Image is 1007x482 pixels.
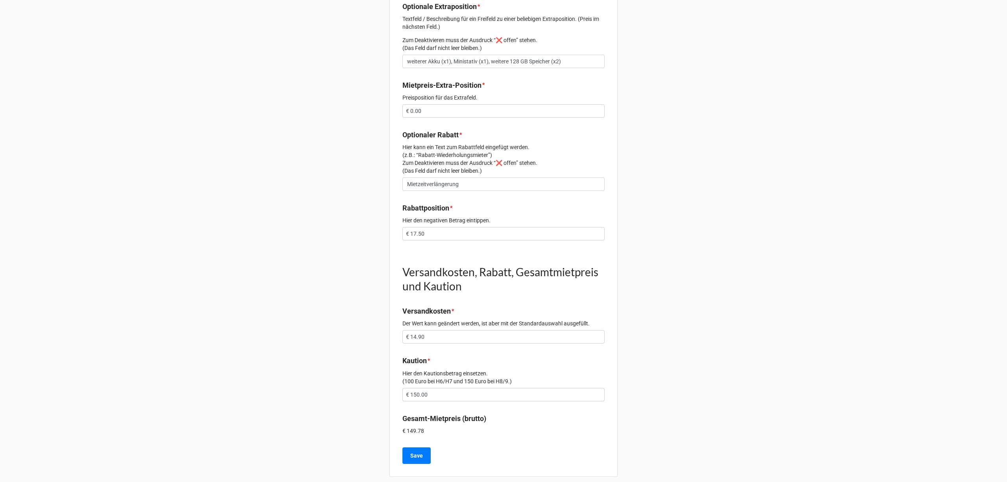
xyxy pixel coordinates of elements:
[402,319,605,327] p: Der Wert kann geändert werden, ist aber mit der Standardauswahl ausgefüllt.
[402,15,605,31] p: Textfeld / Beschreibung für ein Freifeld zu einer beliebigen Extraposition. (Preis im nächsten Fe...
[402,216,605,224] p: Hier den negativen Betrag eintippen.
[402,94,605,102] p: Preisposition für das Extrafeld.
[402,203,449,214] label: Rabattposition
[402,306,451,317] label: Versandkosten
[402,143,605,175] p: Hier kann ein Text zum Rabattfeld eingefügt werden. (z.B.: “Rabatt-Wiederholungsmieter”) Zum Deak...
[402,36,605,52] p: Zum Deaktivieren muss der Ausdruck “❌ offen” stehen. (Das Feld darf nicht leer bleiben.)
[402,80,481,91] label: Mietpreis-Extra-Position
[402,427,605,435] p: € 149.78
[402,414,486,423] b: Gesamt-Mietpreis (brutto)
[402,129,459,140] label: Optionaler Rabatt
[410,452,423,460] b: Save
[402,265,605,293] h1: Versandkosten, Rabatt, Gesamtmietpreis und Kaution
[402,355,427,366] label: Kaution
[402,447,431,464] button: Save
[402,369,605,385] p: Hier den Kautionsbetrag einsetzen. (100 Euro bei H6/H7 und 150 Euro bei H8/9.)
[402,1,477,12] label: Optionale Extraposition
